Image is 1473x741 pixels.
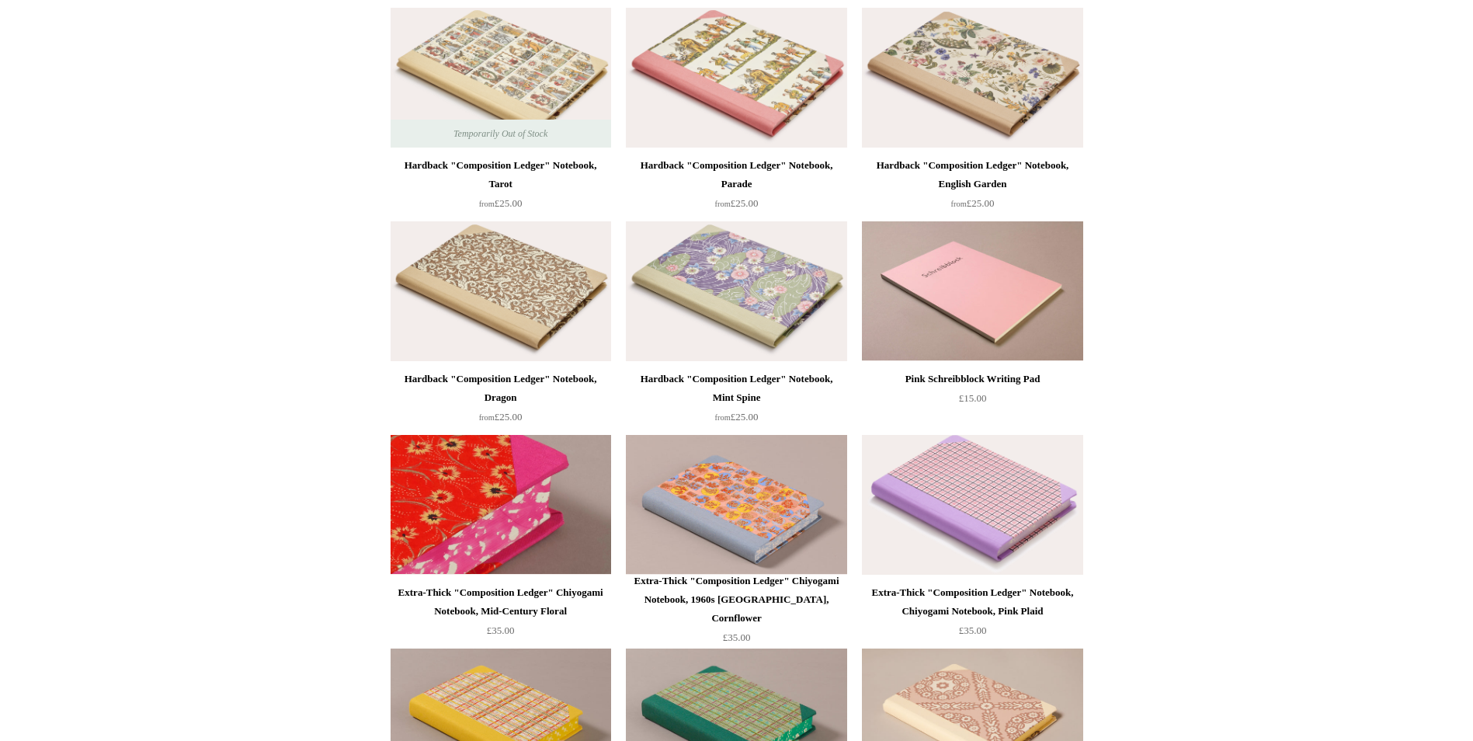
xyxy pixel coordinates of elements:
[479,411,523,423] span: £25.00
[487,624,515,636] span: £35.00
[391,221,611,361] img: Hardback "Composition Ledger" Notebook, Dragon
[630,370,842,407] div: Hardback "Composition Ledger" Notebook, Mint Spine
[394,583,607,621] div: Extra-Thick "Composition Ledger" Chiyogami Notebook, Mid-Century Floral
[862,8,1082,148] img: Hardback "Composition Ledger" Notebook, English Garden
[438,120,563,148] span: Temporarily Out of Stock
[391,370,611,433] a: Hardback "Composition Ledger" Notebook, Dragon from£25.00
[715,413,731,422] span: from
[959,624,987,636] span: £35.00
[862,370,1082,433] a: Pink Schreibblock Writing Pad £15.00
[391,583,611,647] a: Extra-Thick "Composition Ledger" Chiyogami Notebook, Mid-Century Floral £35.00
[862,435,1082,575] a: Extra-Thick "Composition Ledger" Notebook, Chiyogami Notebook, Pink Plaid Extra-Thick "Compositio...
[862,583,1082,647] a: Extra-Thick "Composition Ledger" Notebook, Chiyogami Notebook, Pink Plaid £35.00
[626,221,846,361] a: Hardback "Composition Ledger" Notebook, Mint Spine Hardback "Composition Ledger" Notebook, Mint S...
[866,583,1079,621] div: Extra-Thick "Composition Ledger" Notebook, Chiyogami Notebook, Pink Plaid
[626,221,846,361] img: Hardback "Composition Ledger" Notebook, Mint Spine
[391,8,611,148] img: Hardback "Composition Ledger" Notebook, Tarot
[626,435,846,575] img: Extra-Thick "Composition Ledger" Chiyogami Notebook, 1960s Japan, Cornflower
[866,370,1079,388] div: Pink Schreibblock Writing Pad
[626,156,846,220] a: Hardback "Composition Ledger" Notebook, Parade from£25.00
[479,413,495,422] span: from
[715,200,731,208] span: from
[391,156,611,220] a: Hardback "Composition Ledger" Notebook, Tarot from£25.00
[866,156,1079,193] div: Hardback "Composition Ledger" Notebook, English Garden
[715,197,759,209] span: £25.00
[391,435,611,575] a: Extra-Thick "Composition Ledger" Chiyogami Notebook, Mid-Century Floral Extra-Thick "Composition ...
[479,197,523,209] span: £25.00
[715,411,759,423] span: £25.00
[862,8,1082,148] a: Hardback "Composition Ledger" Notebook, English Garden Hardback "Composition Ledger" Notebook, En...
[723,631,751,643] span: £35.00
[394,370,607,407] div: Hardback "Composition Ledger" Notebook, Dragon
[391,8,611,148] a: Hardback "Composition Ledger" Notebook, Tarot Hardback "Composition Ledger" Notebook, Tarot Tempo...
[862,156,1082,220] a: Hardback "Composition Ledger" Notebook, English Garden from£25.00
[951,197,995,209] span: £25.00
[626,370,846,433] a: Hardback "Composition Ledger" Notebook, Mint Spine from£25.00
[862,435,1082,575] img: Extra-Thick "Composition Ledger" Notebook, Chiyogami Notebook, Pink Plaid
[479,200,495,208] span: from
[862,221,1082,361] a: Pink Schreibblock Writing Pad Pink Schreibblock Writing Pad
[626,8,846,148] img: Hardback "Composition Ledger" Notebook, Parade
[630,156,842,193] div: Hardback "Composition Ledger" Notebook, Parade
[626,572,846,647] a: Extra-Thick "Composition Ledger" Chiyogami Notebook, 1960s [GEOGRAPHIC_DATA], Cornflower £35.00
[391,221,611,361] a: Hardback "Composition Ledger" Notebook, Dragon Hardback "Composition Ledger" Notebook, Dragon
[959,392,987,404] span: £15.00
[630,572,842,628] div: Extra-Thick "Composition Ledger" Chiyogami Notebook, 1960s [GEOGRAPHIC_DATA], Cornflower
[951,200,967,208] span: from
[626,435,846,575] a: Extra-Thick "Composition Ledger" Chiyogami Notebook, 1960s Japan, Cornflower Extra-Thick "Composi...
[391,435,611,575] img: Extra-Thick "Composition Ledger" Chiyogami Notebook, Mid-Century Floral
[394,156,607,193] div: Hardback "Composition Ledger" Notebook, Tarot
[626,8,846,148] a: Hardback "Composition Ledger" Notebook, Parade Hardback "Composition Ledger" Notebook, Parade
[862,221,1082,361] img: Pink Schreibblock Writing Pad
